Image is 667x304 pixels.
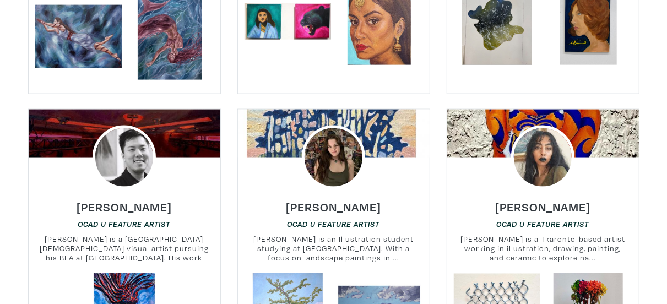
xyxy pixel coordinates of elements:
[511,126,575,189] img: phpThumb.php
[77,199,172,214] h6: [PERSON_NAME]
[286,199,381,214] h6: [PERSON_NAME]
[93,126,156,189] img: phpThumb.php
[78,220,171,229] em: OCAD U Feature Artist
[302,126,366,189] img: phpThumb.php
[288,220,380,229] em: OCAD U Feature Artist
[77,197,172,209] a: [PERSON_NAME]
[286,197,381,209] a: [PERSON_NAME]
[497,219,589,229] a: OCAD U Feature Artist
[78,219,171,229] a: OCAD U Feature Artist
[495,199,590,214] h6: [PERSON_NAME]
[495,197,590,209] a: [PERSON_NAME]
[497,220,589,229] em: OCAD U Feature Artist
[238,234,430,263] small: [PERSON_NAME] is an Illustration student studying at [GEOGRAPHIC_DATA]. With a focus on landscape...
[447,234,639,263] small: [PERSON_NAME] is a Tkaronto-based artist working in illustration, drawing, painting, and ceramic ...
[29,234,220,263] small: [PERSON_NAME] is a [GEOGRAPHIC_DATA][DEMOGRAPHIC_DATA] visual artist pursuing his BFA at [GEOGRAP...
[288,219,380,229] a: OCAD U Feature Artist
